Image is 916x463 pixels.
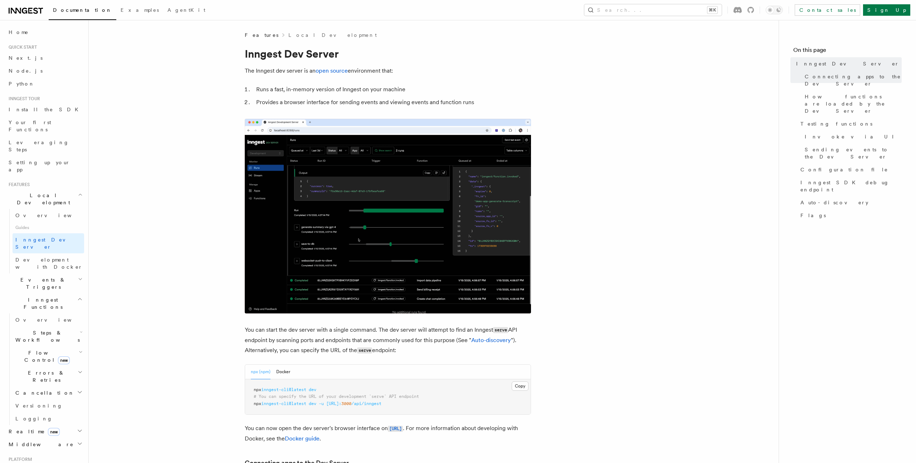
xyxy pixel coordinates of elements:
[309,401,316,406] span: dev
[13,412,84,425] a: Logging
[798,176,902,196] a: Inngest SDK debug endpoint
[254,387,261,392] span: npx
[6,116,84,136] a: Your first Functions
[9,68,43,74] span: Node.js
[15,257,83,270] span: Development with Docker
[6,103,84,116] a: Install the SDK
[800,166,888,173] span: Configuration file
[9,55,43,61] span: Next.js
[6,182,30,187] span: Features
[800,120,872,127] span: Testing functions
[6,313,84,425] div: Inngest Functions
[798,163,902,176] a: Configuration file
[261,387,306,392] span: inngest-cli@latest
[863,4,910,16] a: Sign Up
[245,66,531,76] p: The Inngest dev server is an environment that:
[793,57,902,70] a: Inngest Dev Server
[285,435,320,442] a: Docker guide
[15,403,63,409] span: Versioning
[9,81,35,87] span: Python
[707,6,717,14] kbd: ⌘K
[802,70,902,90] a: Connecting apps to the Dev Server
[13,346,84,366] button: Flow Controlnew
[116,2,163,19] a: Examples
[798,196,902,209] a: Auto-discovery
[793,46,902,57] h4: On this page
[316,67,348,74] a: open source
[254,394,419,399] span: # You can specify the URL of your development `serve` API endpoint
[388,425,403,432] a: [URL]
[6,189,84,209] button: Local Development
[121,7,159,13] span: Examples
[351,401,381,406] span: /api/inngest
[9,107,83,112] span: Install the SDK
[6,26,84,39] a: Home
[254,84,531,94] li: Runs a fast, in-memory version of Inngest on your machine
[13,389,74,396] span: Cancellation
[802,90,902,117] a: How functions are loaded by the Dev Server
[288,31,377,39] a: Local Development
[766,6,783,14] button: Toggle dark mode
[13,209,84,222] a: Overview
[9,29,29,36] span: Home
[251,365,271,379] button: npx (npm)
[6,77,84,90] a: Python
[493,327,508,333] code: serve
[15,213,89,218] span: Overview
[58,356,70,364] span: new
[13,399,84,412] a: Versioning
[796,60,899,67] span: Inngest Dev Server
[6,192,78,206] span: Local Development
[800,212,826,219] span: Flags
[309,387,316,392] span: dev
[245,119,531,313] img: Dev Server Demo
[261,401,306,406] span: inngest-cli@latest
[802,130,902,143] a: Invoke via UI
[254,97,531,107] li: Provides a browser interface for sending events and viewing events and function runs
[163,2,210,19] a: AgentKit
[326,401,341,406] span: [URL]:
[6,441,74,448] span: Middleware
[9,140,69,152] span: Leveraging Steps
[13,386,84,399] button: Cancellation
[254,401,261,406] span: npx
[6,52,84,64] a: Next.js
[6,296,77,311] span: Inngest Functions
[805,93,902,114] span: How functions are loaded by the Dev Server
[15,416,53,421] span: Logging
[15,237,77,250] span: Inngest Dev Server
[6,438,84,451] button: Middleware
[53,7,112,13] span: Documentation
[6,276,78,291] span: Events & Triggers
[802,143,902,163] a: Sending events to the Dev Server
[798,209,902,222] a: Flags
[341,401,351,406] span: 3000
[6,457,32,462] span: Platform
[167,7,205,13] span: AgentKit
[6,209,84,273] div: Local Development
[795,4,860,16] a: Contact sales
[6,156,84,176] a: Setting up your app
[13,369,78,384] span: Errors & Retries
[319,401,324,406] span: -u
[9,160,70,172] span: Setting up your app
[13,253,84,273] a: Development with Docker
[6,136,84,156] a: Leveraging Steps
[245,47,531,60] h1: Inngest Dev Server
[13,366,84,386] button: Errors & Retries
[471,337,511,343] a: Auto-discovery
[6,273,84,293] button: Events & Triggers
[13,233,84,253] a: Inngest Dev Server
[48,428,60,436] span: new
[6,425,84,438] button: Realtimenew
[13,349,79,364] span: Flow Control
[512,381,528,391] button: Copy
[584,4,722,16] button: Search...⌘K
[805,146,902,160] span: Sending events to the Dev Server
[13,329,80,343] span: Steps & Workflows
[49,2,116,20] a: Documentation
[6,64,84,77] a: Node.js
[6,428,60,435] span: Realtime
[805,133,900,140] span: Invoke via UI
[6,293,84,313] button: Inngest Functions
